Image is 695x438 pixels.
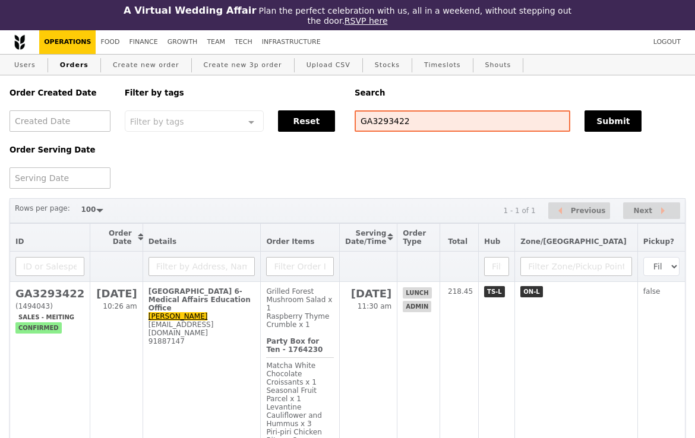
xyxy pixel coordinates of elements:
[403,301,431,312] span: admin
[643,287,661,296] span: false
[355,88,685,97] h5: Search
[10,110,110,132] input: Created Date
[55,55,93,76] a: Orders
[96,287,137,300] h2: [DATE]
[125,88,340,97] h5: Filter by tags
[116,5,579,26] div: Plan the perfect celebration with us, all in a weekend, without stepping out the door.
[623,202,680,220] button: Next
[15,322,62,334] span: confirmed
[130,116,184,126] span: Filter by tags
[278,110,335,132] button: Reset
[358,302,391,310] span: 11:30 am
[108,55,184,76] a: Create new order
[149,287,255,312] div: [GEOGRAPHIC_DATA] 6-Medical Affairs Education Office
[266,386,317,403] span: Seasonal Fruit Parcel x 1
[266,257,334,276] input: Filter Order Items
[503,207,535,215] div: 1 - 1 of 1
[345,287,391,300] h2: [DATE]
[520,286,542,297] span: ON-L
[649,30,685,54] a: Logout
[39,30,96,54] a: Operations
[149,320,255,337] div: [EMAIL_ADDRESS][DOMAIN_NAME]
[125,30,163,54] a: Finance
[448,287,473,296] span: 218.45
[15,237,24,246] span: ID
[403,229,426,246] span: Order Type
[10,88,110,97] h5: Order Created Date
[14,34,25,50] img: Grain logo
[481,55,516,76] a: Shouts
[266,237,314,246] span: Order Items
[96,30,124,54] a: Food
[266,312,334,329] div: Raspberry Thyme Crumble x 1
[520,237,627,246] span: Zone/[GEOGRAPHIC_DATA]
[199,55,287,76] a: Create new 3p order
[643,237,674,246] span: Pickup?
[548,202,610,220] button: Previous
[403,287,431,299] span: lunch
[230,30,257,54] a: Tech
[149,337,255,345] div: 91887147
[103,302,137,310] span: 10:26 am
[571,204,606,218] span: Previous
[266,361,317,386] span: Matcha White Chocolate Croissants x 1
[10,145,110,154] h5: Order Serving Date
[149,312,208,320] a: [PERSON_NAME]
[15,287,84,300] h2: GA3293422
[15,312,77,323] span: Sales - Meiting
[633,204,652,218] span: Next
[585,110,642,132] button: Submit
[15,257,84,276] input: ID or Salesperson name
[149,257,255,276] input: Filter by Address, Name, Email, Mobile
[163,30,203,54] a: Growth
[302,55,355,76] a: Upload CSV
[266,287,334,312] div: Grilled Forest Mushroom Salad x 1
[10,167,110,189] input: Serving Date
[266,403,321,428] span: Levantine Cauliflower and Hummus x 3
[484,237,500,246] span: Hub
[266,337,323,354] b: Party Box for Ten - 1764230
[355,110,570,132] input: Search any field
[149,237,176,246] span: Details
[257,30,326,54] a: Infrastructure
[15,302,84,310] div: (1494043)
[202,30,230,54] a: Team
[419,55,465,76] a: Timeslots
[10,55,40,76] a: Users
[520,257,632,276] input: Filter Zone/Pickup Point
[484,257,509,276] input: Filter Hub
[15,202,70,214] label: Rows per page:
[484,286,505,297] span: TS-L
[345,16,388,26] a: RSVP here
[124,5,256,16] h3: A Virtual Wedding Affair
[370,55,405,76] a: Stocks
